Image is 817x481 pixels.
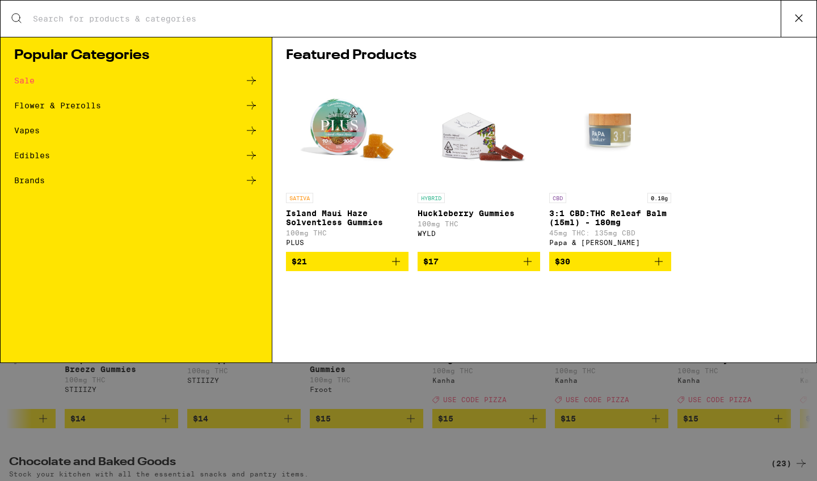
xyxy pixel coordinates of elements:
[14,99,258,112] a: Flower & Prerolls
[286,209,408,227] p: Island Maui Haze Solventless Gummies
[647,193,671,203] p: 0.18g
[423,257,439,266] span: $17
[418,209,540,218] p: Huckleberry Gummies
[422,74,536,187] img: WYLD - Huckleberry Gummies
[26,8,49,18] span: Help
[292,257,307,266] span: $21
[14,174,258,187] a: Brands
[418,74,540,252] a: Open page for Huckleberry Gummies from WYLD
[14,149,258,162] a: Edibles
[553,74,667,187] img: Papa & Barkley - 3:1 CBD:THC Releaf Balm (15ml) - 180mg
[14,77,35,85] div: Sale
[549,239,672,246] div: Papa & [PERSON_NAME]
[549,74,672,252] a: Open page for 3:1 CBD:THC Releaf Balm (15ml) - 180mg from Papa & Barkley
[14,124,258,137] a: Vapes
[286,49,803,62] h1: Featured Products
[418,193,445,203] p: HYBRID
[555,257,570,266] span: $30
[549,229,672,237] p: 45mg THC: 135mg CBD
[418,220,540,227] p: 100mg THC
[14,176,45,184] div: Brands
[14,151,50,159] div: Edibles
[549,252,672,271] button: Add to bag
[14,74,258,87] a: Sale
[549,209,672,227] p: 3:1 CBD:THC Releaf Balm (15ml) - 180mg
[286,193,313,203] p: SATIVA
[418,230,540,237] div: WYLD
[286,74,408,252] a: Open page for Island Maui Haze Solventless Gummies from PLUS
[14,102,101,109] div: Flower & Prerolls
[32,14,781,24] input: Search for products & categories
[549,193,566,203] p: CBD
[286,239,408,246] div: PLUS
[14,49,258,62] h1: Popular Categories
[286,252,408,271] button: Add to bag
[286,229,408,237] p: 100mg THC
[418,252,540,271] button: Add to bag
[290,74,404,187] img: PLUS - Island Maui Haze Solventless Gummies
[14,126,40,134] div: Vapes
